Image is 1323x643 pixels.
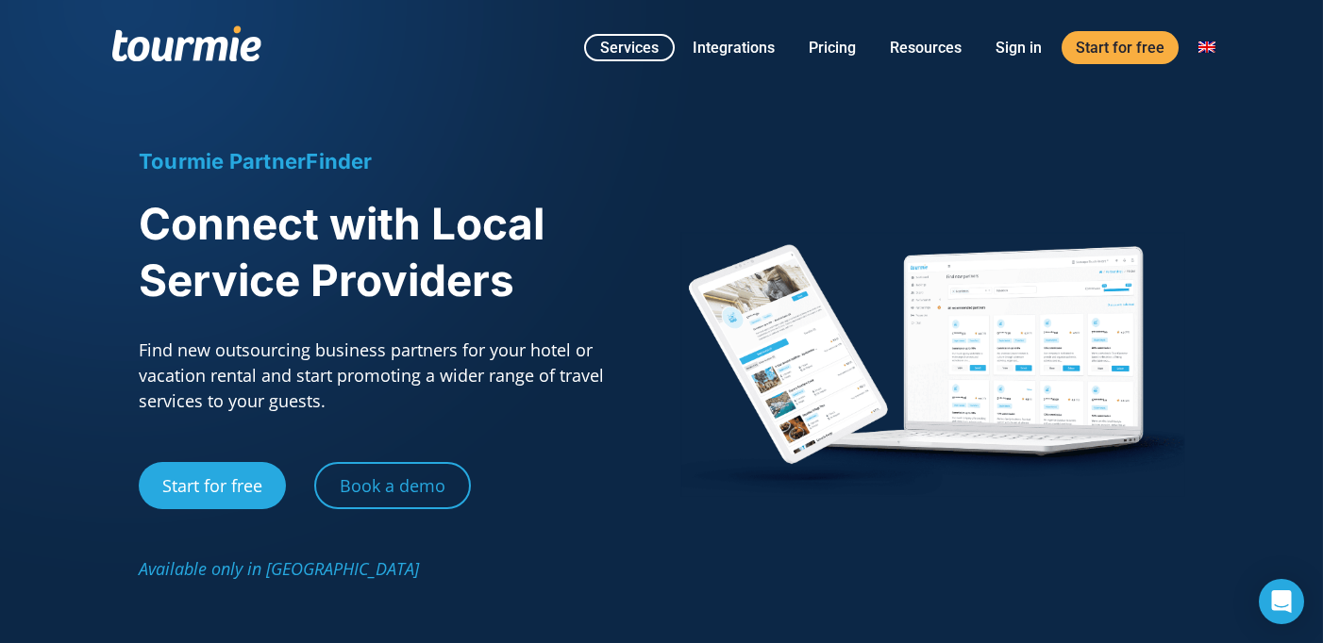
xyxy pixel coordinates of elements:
[139,557,419,580] span: Available only in [GEOGRAPHIC_DATA]
[795,36,870,59] a: Pricing
[139,462,286,509] a: Start for free
[139,149,373,173] span: Tourmie PartnerFinder
[981,36,1056,59] a: Sign in
[584,34,675,61] a: Services
[876,36,976,59] a: Resources
[1184,36,1230,59] a: Switch to
[314,462,471,509] a: Book a demo
[1259,579,1304,624] div: Open Intercom Messenger
[1062,31,1179,64] a: Start for free
[139,338,604,412] span: Find new outsourcing business partners for your hotel or vacation rental and start promoting a wi...
[678,36,789,59] a: Integrations
[139,197,544,306] span: Connect with Local Service Providers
